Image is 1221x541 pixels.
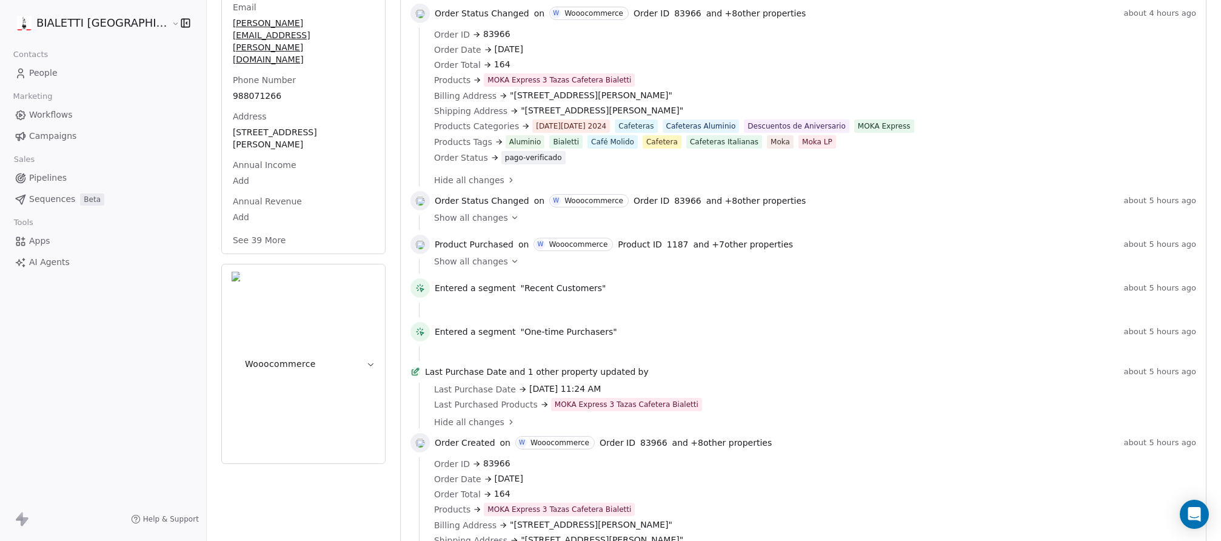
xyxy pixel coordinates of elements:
[434,74,470,86] span: Products
[230,159,299,171] span: Annual Income
[233,126,374,150] span: [STREET_ADDRESS][PERSON_NAME]
[435,437,495,449] span: Order Created
[553,8,559,18] div: W
[29,67,58,79] span: People
[1124,367,1196,377] span: about 5 hours ago
[230,195,304,207] span: Annual Revenue
[233,90,374,102] span: 988071266
[10,105,196,125] a: Workflows
[15,13,164,33] button: BIALETTI [GEOGRAPHIC_DATA]
[425,366,507,378] span: Last Purchase Date
[29,235,50,247] span: Apps
[17,16,32,30] img: Bialetti_Peru%C3%8C%C2%81.jpg
[80,193,104,206] span: Beta
[434,174,1188,186] a: Hide all changes
[706,7,806,19] span: and + 8 other properties
[521,282,606,294] span: "Recent Customers"
[434,488,481,500] span: Order Total
[434,90,497,102] span: Billing Address
[232,272,240,456] img: Wooocommerce
[29,256,70,269] span: AI Agents
[434,105,507,117] span: Shipping Address
[1124,283,1196,293] span: about 5 hours ago
[434,255,1188,267] a: Show all changes
[230,110,269,123] span: Address
[230,74,298,86] span: Phone Number
[500,437,510,449] span: on
[748,121,846,132] div: Descuentos de Aniversario
[600,437,635,449] span: Order ID
[36,15,169,31] span: BIALETTI [GEOGRAPHIC_DATA]
[521,104,683,117] span: "[STREET_ADDRESS][PERSON_NAME]"
[10,252,196,272] a: AI Agents
[435,238,513,250] span: Product Purchased
[634,195,669,207] span: Order ID
[534,195,544,207] span: on
[230,1,259,13] span: Email
[10,126,196,146] a: Campaigns
[674,7,701,19] span: 83966
[222,264,385,463] button: WooocommerceWooocommerce
[10,63,196,83] a: People
[674,195,701,207] span: 83966
[434,44,481,56] span: Order Date
[494,58,510,71] span: 164
[435,282,516,294] span: Entered a segment
[8,87,58,106] span: Marketing
[536,121,606,132] div: [DATE][DATE] 2024
[143,514,199,524] span: Help & Support
[802,136,832,147] div: Moka LP
[1124,196,1196,206] span: about 5 hours ago
[29,172,67,184] span: Pipelines
[10,231,196,251] a: Apps
[638,366,649,378] span: by
[434,174,504,186] span: Hide all changes
[435,7,529,19] span: Order Status Changed
[534,7,544,19] span: on
[1124,327,1196,337] span: about 5 hours ago
[510,519,672,531] span: "[STREET_ADDRESS][PERSON_NAME]"
[667,238,689,250] span: 1187
[1124,438,1196,448] span: about 5 hours ago
[8,45,53,64] span: Contacts
[505,152,562,163] div: pago-verificado
[415,438,425,448] img: woocommerce.svg
[1180,500,1209,529] div: Open Intercom Messenger
[591,136,634,147] div: Café Molido
[8,150,40,169] span: Sales
[434,255,508,267] span: Show all changes
[435,326,516,338] span: Entered a segment
[646,136,678,147] div: Cafetera
[693,238,793,250] span: and + 7 other properties
[483,457,510,470] span: 83966
[672,437,772,449] span: and + 8 other properties
[434,152,488,164] span: Order Status
[519,438,525,448] div: W
[434,29,470,41] span: Order ID
[226,229,293,251] button: See 39 More
[618,121,654,132] div: Cafeteras
[771,136,790,147] div: Moka
[706,195,806,207] span: and + 8 other properties
[529,383,601,395] span: [DATE] 11:24 AM
[434,136,492,148] span: Products Tags
[8,213,38,232] span: Tools
[434,458,470,470] span: Order ID
[434,416,504,428] span: Hide all changes
[634,7,669,19] span: Order ID
[564,197,623,205] div: Wooocommerce
[509,136,541,147] div: Aluminio
[495,472,523,485] span: [DATE]
[530,439,589,447] div: Wooocommerce
[434,519,497,531] span: Billing Address
[1124,240,1196,249] span: about 5 hours ago
[666,121,736,132] div: Cafeteras Aluminio
[434,473,481,485] span: Order Date
[10,189,196,209] a: SequencesBeta
[434,383,516,395] span: Last Purchase Date
[487,504,631,515] div: MOKA Express 3 Tazas Cafetera Bialetti
[434,398,538,411] span: Last Purchased Products
[233,211,374,223] span: Add
[29,193,75,206] span: Sequences
[521,326,617,338] span: "One-time Purchasers"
